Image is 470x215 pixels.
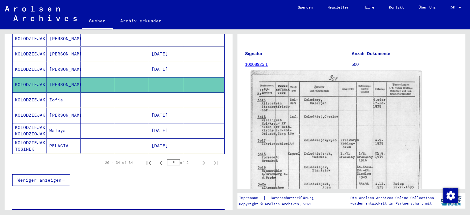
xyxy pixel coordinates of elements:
img: Zustimmung ändern [443,188,458,203]
span: DE [450,6,457,10]
a: 10008925 1 [245,62,268,67]
p: Copyright © Arolsen Archives, 2021 [239,201,321,207]
mat-cell: [DATE] [149,108,183,123]
button: Last page [210,157,222,169]
a: Datenschutzerklärung [266,195,321,201]
mat-cell: KOLODZIEJAK [13,77,47,92]
p: 500 [352,61,458,68]
mat-cell: KOLODZIEJAK [13,108,47,123]
div: | [239,195,321,201]
mat-cell: KOLODZIEJAK [13,31,47,46]
div: of 2 [167,160,198,165]
mat-cell: KOLODZIEJAK [13,92,47,107]
mat-cell: [PERSON_NAME] [47,47,81,62]
mat-cell: Waleya [47,123,81,138]
mat-cell: KOLODZIEJAK TOSINEK [13,138,47,153]
mat-cell: [PERSON_NAME] [47,62,81,77]
mat-cell: KOLODZIEJAK [13,47,47,62]
mat-cell: KOLODZIEJAK [13,62,47,77]
mat-cell: [PERSON_NAME] [47,108,81,123]
button: Next page [198,157,210,169]
mat-cell: KOLODZIEJAK KOLODZIOJAK [13,123,47,138]
a: Archiv erkunden [113,13,169,28]
img: yv_logo.png [440,193,463,208]
p: Die Arolsen Archives Online-Collections [350,195,434,201]
button: Weniger anzeigen [12,174,70,186]
mat-cell: [PERSON_NAME] [47,31,81,46]
a: Impressum [239,195,263,201]
mat-cell: [DATE] [149,138,183,153]
mat-cell: [DATE] [149,62,183,77]
mat-cell: PELAGIA [47,138,81,153]
b: Anzahl Dokumente [352,51,390,56]
mat-cell: [PERSON_NAME] [47,77,81,92]
button: Previous page [155,157,167,169]
a: Suchen [82,13,113,29]
mat-cell: [DATE] [149,123,183,138]
mat-cell: [DATE] [149,47,183,62]
div: 26 – 34 of 34 [105,160,133,165]
mat-cell: Zofja [47,92,81,107]
button: First page [143,157,155,169]
img: Arolsen_neg.svg [5,6,77,21]
b: Signatur [245,51,263,56]
p: wurden entwickelt in Partnerschaft mit [350,201,434,206]
span: Weniger anzeigen [17,177,62,183]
